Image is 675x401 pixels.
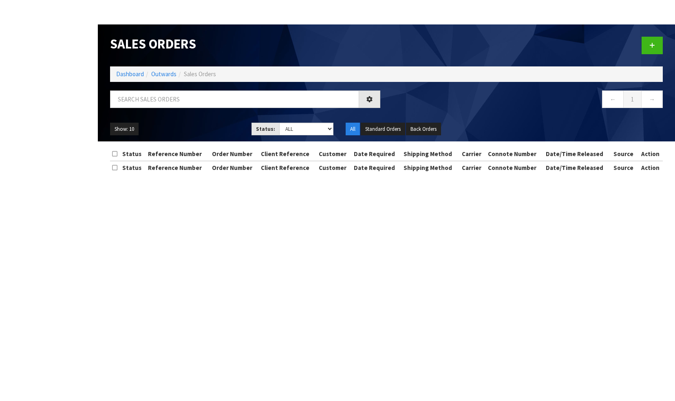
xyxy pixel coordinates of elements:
a: 1 [623,90,642,108]
th: Connote Number [486,148,544,161]
th: Source [611,161,638,174]
th: Customer [317,161,352,174]
th: Client Reference [259,161,317,174]
button: Show: 10 [110,123,139,136]
a: → [641,90,663,108]
nav: Page navigation [393,90,663,110]
span: Sales Orders [184,70,216,78]
th: Status [120,161,146,174]
th: Reference Number [146,161,210,174]
th: Carrier [460,148,486,161]
a: Outwards [151,70,176,78]
th: Carrier [460,161,486,174]
th: Order Number [210,148,259,161]
th: Date/Time Released [544,148,611,161]
button: All [346,123,360,136]
th: Source [611,148,638,161]
th: Status [120,148,146,161]
th: Order Number [210,161,259,174]
th: Shipping Method [401,148,459,161]
input: Search sales orders [110,90,359,108]
th: Action [638,148,663,161]
th: Action [638,161,663,174]
th: Client Reference [259,148,317,161]
a: ← [602,90,624,108]
th: Shipping Method [401,161,459,174]
h1: Sales Orders [110,37,380,51]
button: Back Orders [406,123,441,136]
th: Date Required [352,161,401,174]
th: Date/Time Released [544,161,611,174]
th: Date Required [352,148,401,161]
a: Dashboard [116,70,144,78]
strong: Status: [256,126,275,132]
th: Customer [317,148,352,161]
button: Standard Orders [361,123,405,136]
th: Reference Number [146,148,210,161]
th: Connote Number [486,161,544,174]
